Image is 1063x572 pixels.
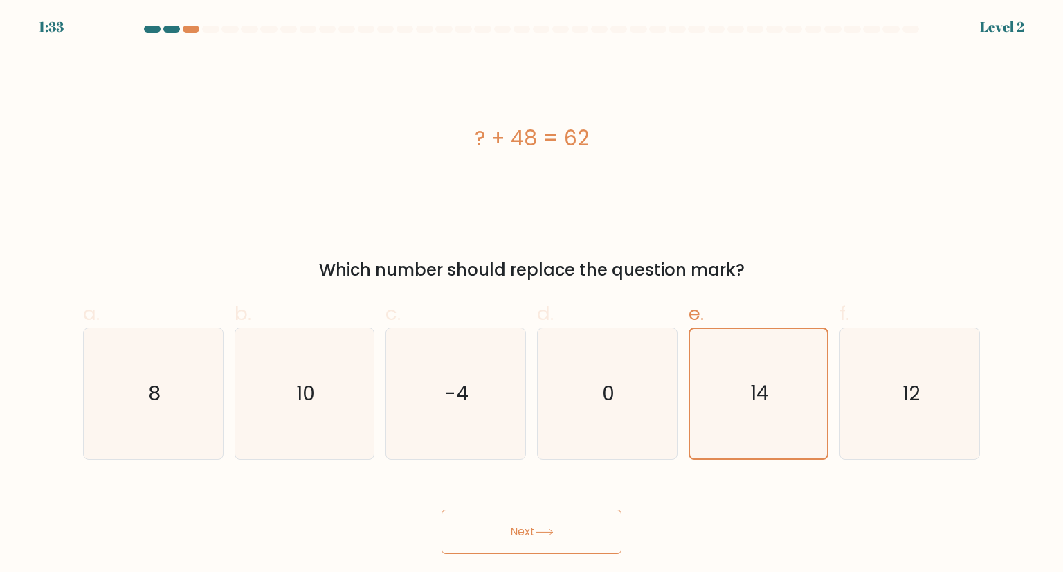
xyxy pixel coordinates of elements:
[442,510,621,554] button: Next
[902,379,920,407] text: 12
[839,300,849,327] span: f.
[537,300,554,327] span: d.
[446,379,469,407] text: -4
[296,379,315,407] text: 10
[148,379,161,407] text: 8
[235,300,251,327] span: b.
[602,379,615,407] text: 0
[91,258,972,283] div: Which number should replace the question mark?
[385,300,401,327] span: c.
[750,380,769,407] text: 14
[39,17,64,37] div: 1:33
[83,123,980,154] div: ? + 48 = 62
[689,300,704,327] span: e.
[980,17,1024,37] div: Level 2
[83,300,100,327] span: a.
